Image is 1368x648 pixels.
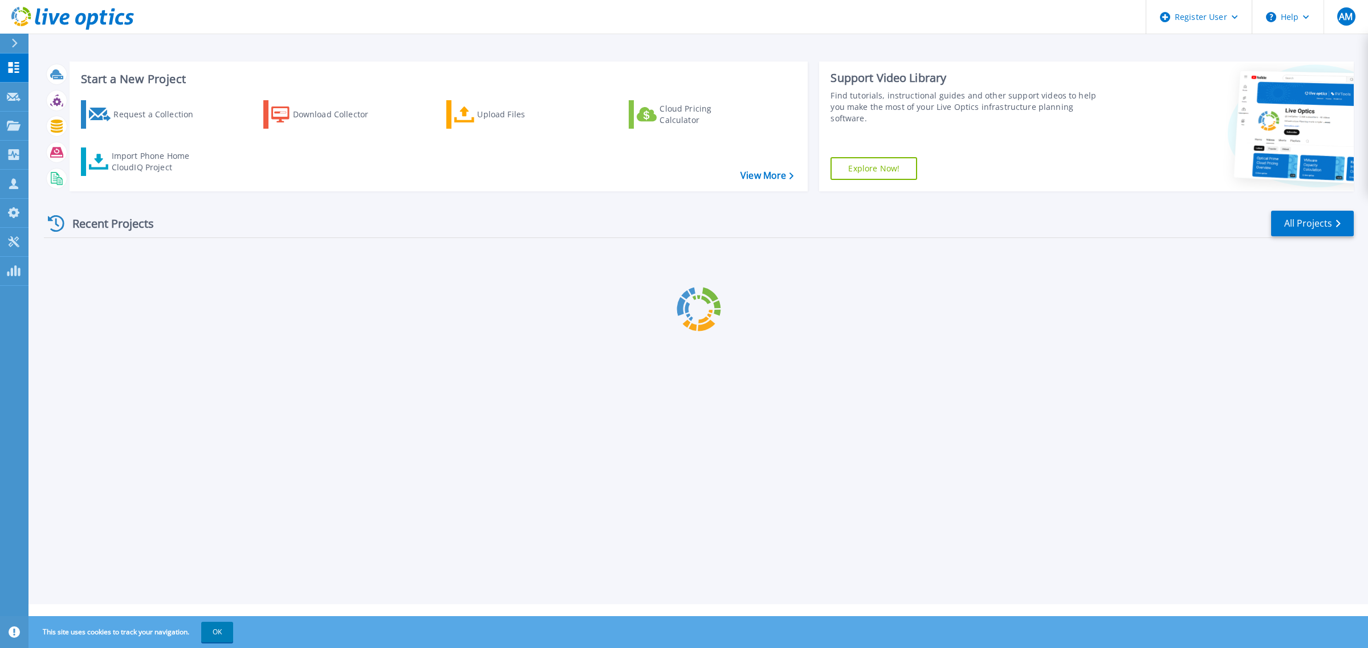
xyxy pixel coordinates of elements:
[112,150,201,173] div: Import Phone Home CloudIQ Project
[830,157,917,180] a: Explore Now!
[1271,211,1354,236] a: All Projects
[830,90,1106,124] div: Find tutorials, instructional guides and other support videos to help you make the most of your L...
[659,103,751,126] div: Cloud Pricing Calculator
[1339,12,1353,21] span: AM
[44,210,169,237] div: Recent Projects
[81,100,208,129] a: Request a Collection
[263,100,390,129] a: Download Collector
[740,170,793,181] a: View More
[446,100,573,129] a: Upload Files
[81,73,793,85] h3: Start a New Project
[477,103,568,126] div: Upload Files
[830,71,1106,85] div: Support Video Library
[31,622,233,642] span: This site uses cookies to track your navigation.
[201,622,233,642] button: OK
[293,103,384,126] div: Download Collector
[113,103,205,126] div: Request a Collection
[629,100,756,129] a: Cloud Pricing Calculator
